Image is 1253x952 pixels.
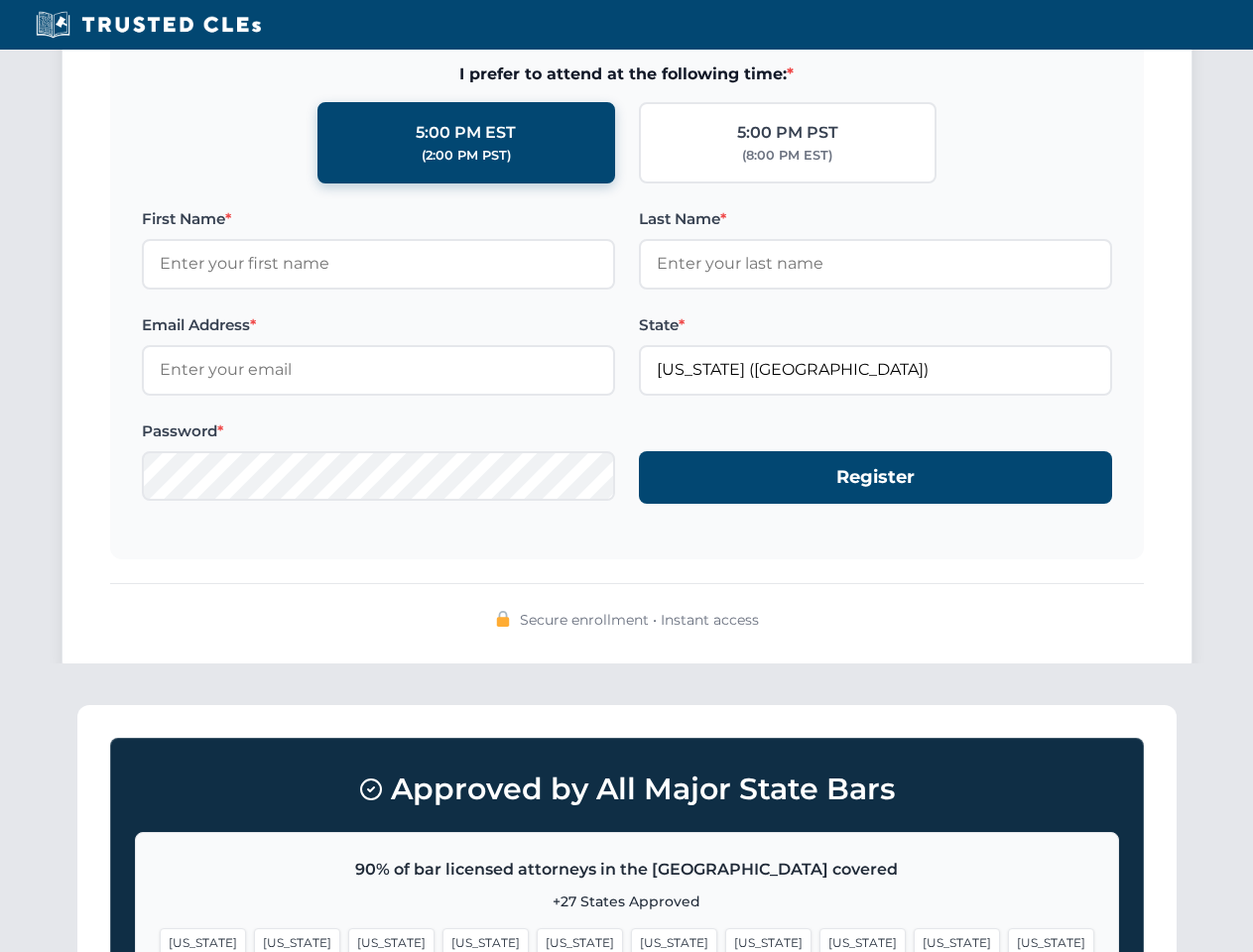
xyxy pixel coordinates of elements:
[422,146,511,166] div: (2:00 PM PST)
[737,120,838,146] div: 5:00 PM PST
[160,891,1094,912] p: +27 States Approved
[142,61,1112,87] span: I prefer to attend at the following time:
[520,609,759,631] span: Secure enrollment • Instant access
[639,451,1112,504] button: Register
[639,239,1112,289] input: Enter your last name
[142,419,615,443] label: Password
[30,10,267,40] img: Trusted CLEs
[160,857,1094,883] p: 90% of bar licensed attorneys in the [GEOGRAPHIC_DATA] covered
[142,207,615,231] label: First Name
[416,120,516,146] div: 5:00 PM EST
[142,313,615,337] label: Email Address
[742,146,832,166] div: (8:00 PM EST)
[639,207,1112,231] label: Last Name
[142,239,615,289] input: Enter your first name
[135,763,1119,816] h3: Approved by All Major State Bars
[142,345,615,395] input: Enter your email
[639,345,1112,395] input: Florida (FL)
[495,611,511,627] img: 🔒
[639,313,1112,337] label: State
